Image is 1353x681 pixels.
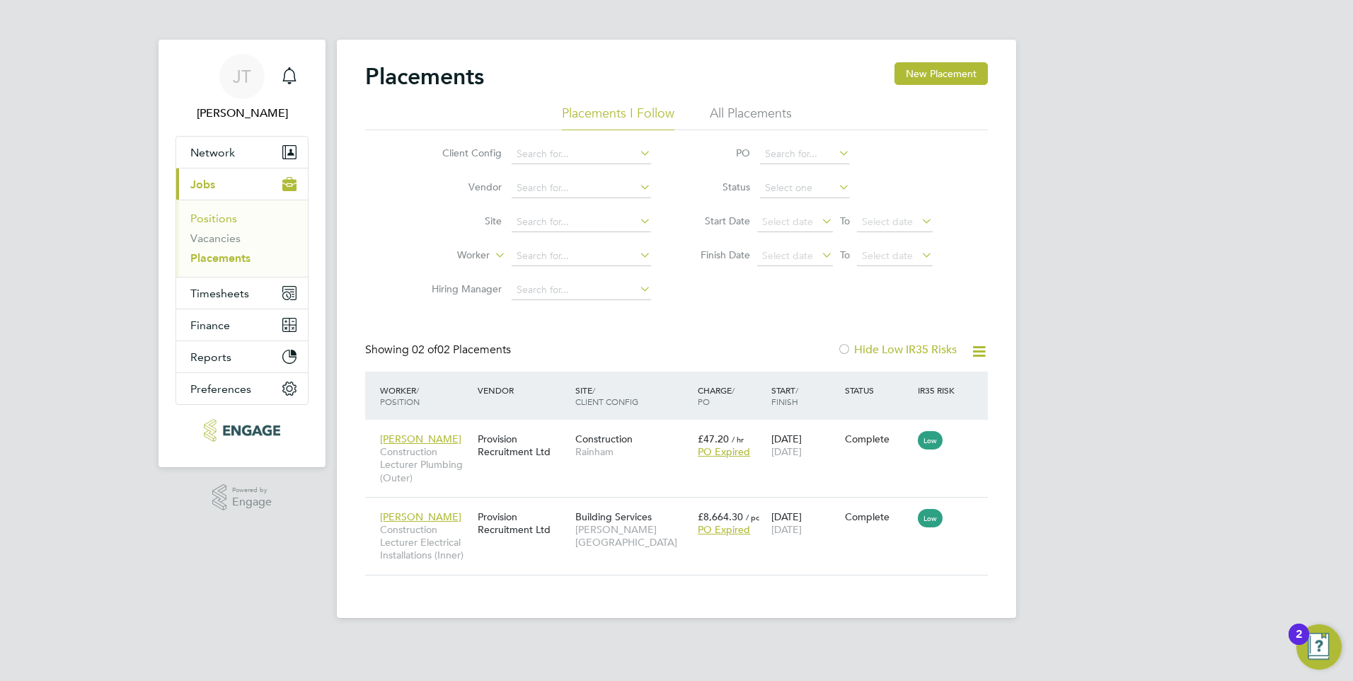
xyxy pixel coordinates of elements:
button: Finance [176,309,308,340]
div: IR35 Risk [914,377,963,403]
span: [DATE] [771,523,802,536]
a: Placements [190,251,251,265]
span: / Client Config [575,384,638,407]
span: Select date [862,215,913,228]
label: Worker [408,248,490,263]
label: Client Config [420,147,502,159]
button: Open Resource Center, 2 new notifications [1296,624,1342,670]
span: Powered by [232,484,272,496]
li: All Placements [710,105,792,130]
div: Start [768,377,841,414]
button: New Placement [894,62,988,85]
span: Finance [190,319,230,332]
input: Search for... [512,178,651,198]
span: Preferences [190,382,251,396]
div: Jobs [176,200,308,277]
span: / Position [380,384,420,407]
span: [PERSON_NAME] [380,433,461,445]
a: Vacancies [190,231,241,245]
span: To [836,246,854,264]
span: £8,664.30 [698,510,743,523]
span: [DATE] [771,445,802,458]
button: Preferences [176,373,308,404]
span: [PERSON_NAME][GEOGRAPHIC_DATA] [575,523,691,549]
input: Search for... [512,280,651,300]
label: Vendor [420,181,502,193]
span: 02 of [412,343,437,357]
img: provision-recruitment-logo-retina.png [204,419,280,442]
span: Engage [232,496,272,508]
span: Construction Lecturer Plumbing (Outer) [380,445,471,484]
div: Worker [376,377,474,414]
label: Status [686,181,750,193]
span: / Finish [771,384,798,407]
span: Construction [575,433,633,445]
label: PO [686,147,750,159]
div: [DATE] [768,425,841,465]
span: James Tarling [175,105,309,122]
span: Select date [762,249,813,262]
span: Low [918,431,943,450]
div: [DATE] [768,503,841,543]
input: Search for... [512,144,651,164]
input: Select one [760,178,850,198]
label: Hide Low IR35 Risks [837,343,957,357]
input: Search for... [760,144,850,164]
div: Complete [845,510,911,523]
div: Provision Recruitment Ltd [474,425,572,465]
a: JT[PERSON_NAME] [175,54,309,122]
nav: Main navigation [159,40,326,467]
div: 2 [1296,634,1302,653]
span: Network [190,146,235,159]
span: / pc [746,512,759,522]
span: Construction Lecturer Electrical Installations (Inner) [380,523,471,562]
span: Building Services [575,510,652,523]
label: Finish Date [686,248,750,261]
button: Reports [176,341,308,372]
span: Timesheets [190,287,249,300]
button: Network [176,137,308,168]
label: Hiring Manager [420,282,502,295]
span: Low [918,509,943,527]
span: Rainham [575,445,691,458]
a: Positions [190,212,237,225]
div: Charge [694,377,768,414]
div: Status [841,377,915,403]
li: Placements I Follow [562,105,674,130]
a: Go to home page [175,419,309,442]
div: Showing [365,343,514,357]
span: PO Expired [698,445,750,458]
span: / PO [698,384,735,407]
h2: Placements [365,62,484,91]
span: Reports [190,350,231,364]
button: Timesheets [176,277,308,309]
span: [PERSON_NAME] [380,510,461,523]
span: To [836,212,854,230]
span: PO Expired [698,523,750,536]
div: Complete [845,433,911,445]
div: Provision Recruitment Ltd [474,503,572,543]
span: Select date [862,249,913,262]
a: [PERSON_NAME]Construction Lecturer Electrical Installations (Inner)Provision Recruitment LtdBuild... [376,503,988,515]
a: Powered byEngage [212,484,272,511]
input: Search for... [512,212,651,232]
span: Select date [762,215,813,228]
span: Jobs [190,178,215,191]
div: Site [572,377,694,414]
span: / hr [732,434,744,445]
label: Site [420,214,502,227]
span: £47.20 [698,433,729,445]
label: Start Date [686,214,750,227]
span: JT [233,67,251,86]
input: Search for... [512,246,651,266]
a: [PERSON_NAME]Construction Lecturer Plumbing (Outer)Provision Recruitment LtdConstructionRainham£4... [376,425,988,437]
div: Vendor [474,377,572,403]
button: Jobs [176,168,308,200]
span: 02 Placements [412,343,511,357]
